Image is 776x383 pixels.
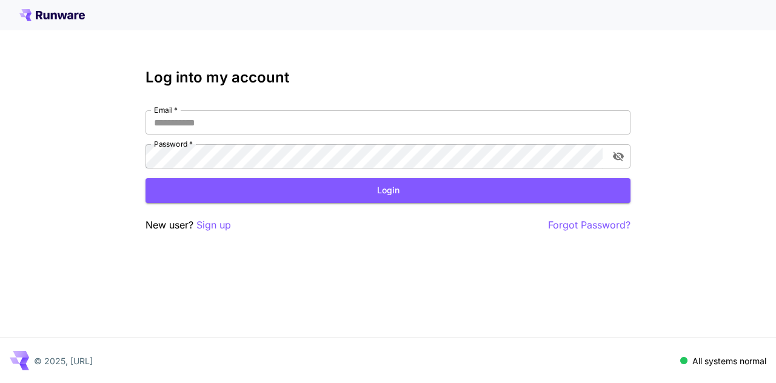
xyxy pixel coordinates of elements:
[145,178,630,203] button: Login
[548,218,630,233] button: Forgot Password?
[692,355,766,367] p: All systems normal
[145,69,630,86] h3: Log into my account
[154,105,178,115] label: Email
[154,139,193,149] label: Password
[196,218,231,233] button: Sign up
[145,218,231,233] p: New user?
[607,145,629,167] button: toggle password visibility
[34,355,93,367] p: © 2025, [URL]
